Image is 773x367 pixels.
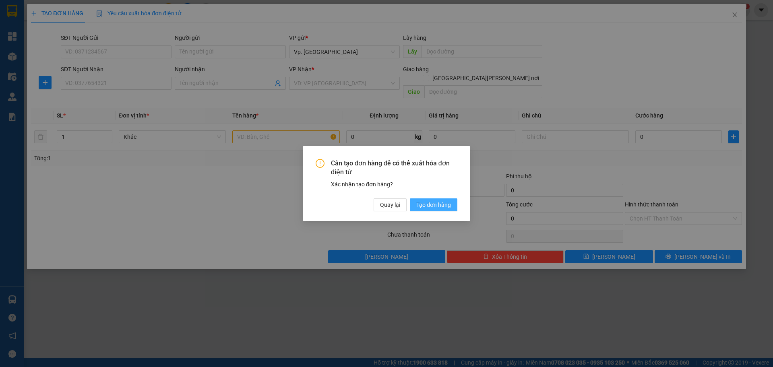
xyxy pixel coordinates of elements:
span: Quay lại [380,200,400,209]
span: Tạo đơn hàng [416,200,451,209]
div: Xác nhận tạo đơn hàng? [331,180,457,189]
button: Tạo đơn hàng [410,198,457,211]
button: Quay lại [374,198,407,211]
span: exclamation-circle [316,159,324,168]
span: Cần tạo đơn hàng để có thể xuất hóa đơn điện tử [331,159,457,177]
